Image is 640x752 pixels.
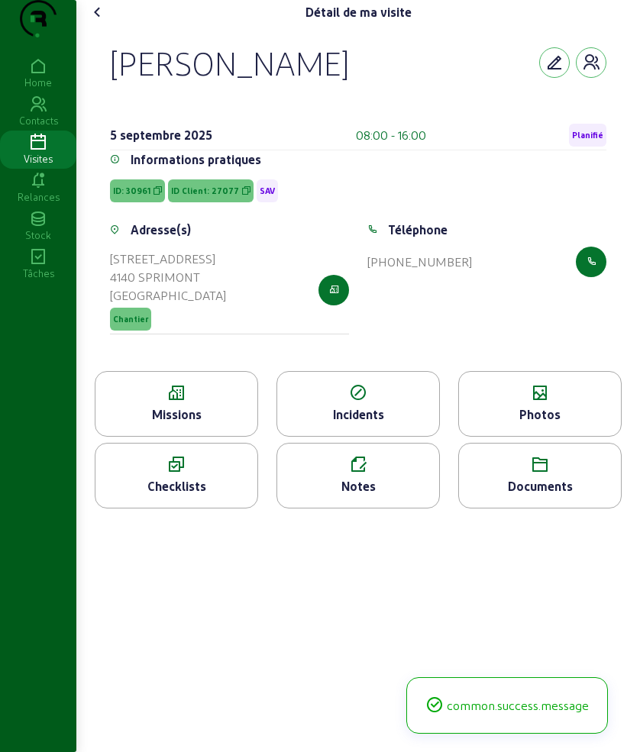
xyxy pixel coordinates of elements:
[388,221,448,239] div: Téléphone
[572,130,603,140] span: Planifié
[113,186,150,196] span: ID: 30961
[367,253,472,271] div: [PHONE_NUMBER]
[459,477,621,495] div: Documents
[95,477,257,495] div: Checklists
[110,43,349,82] div: [PERSON_NAME]
[356,126,426,144] div: 08:00 - 16:00
[110,250,226,268] div: [STREET_ADDRESS]
[131,150,261,169] div: Informations pratiques
[260,186,275,196] span: SAV
[110,126,212,144] div: 5 septembre 2025
[305,3,412,21] div: Détail de ma visite
[110,286,226,305] div: [GEOGRAPHIC_DATA]
[171,186,239,196] span: ID Client: 27077
[459,405,621,424] div: Photos
[131,221,191,239] div: Adresse(s)
[95,405,257,424] div: Missions
[425,696,589,715] div: common.success.message
[110,268,226,286] div: 4140 SPRIMONT
[113,314,148,324] span: Chantier
[277,405,439,424] div: Incidents
[277,477,439,495] div: Notes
